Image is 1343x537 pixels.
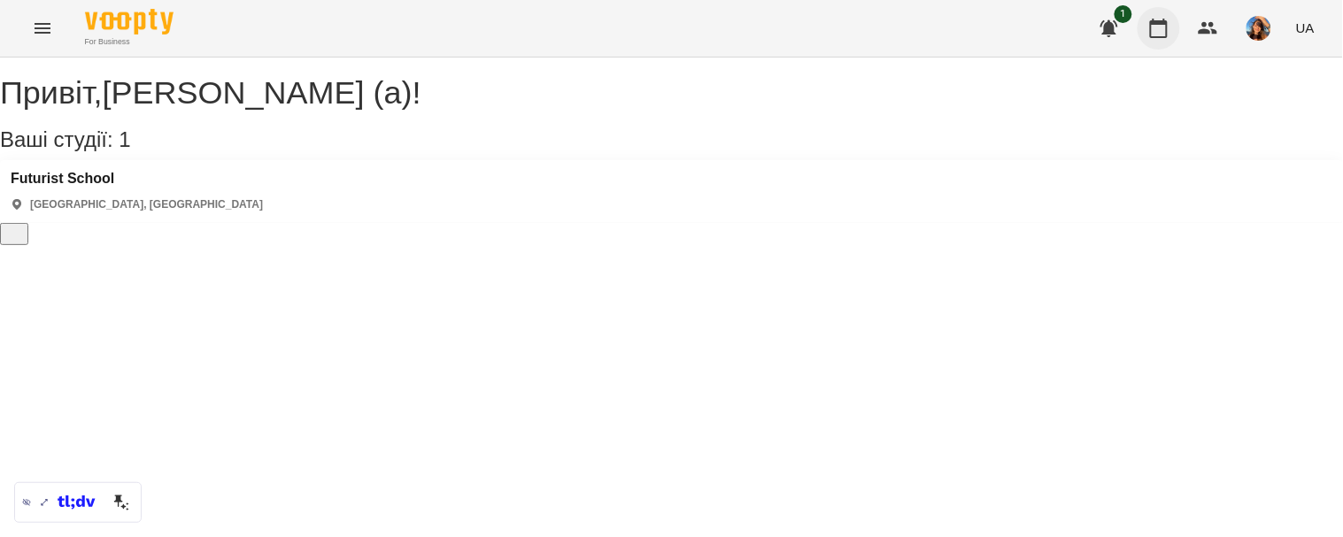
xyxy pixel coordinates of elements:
[85,36,174,48] span: For Business
[85,9,174,35] img: Voopty Logo
[21,7,64,50] button: Menu
[1115,5,1132,23] span: 1
[1289,12,1322,44] button: UA
[1296,19,1315,37] span: UA
[1247,16,1271,41] img: a3cfe7ef423bcf5e9dc77126c78d7dbf.jpg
